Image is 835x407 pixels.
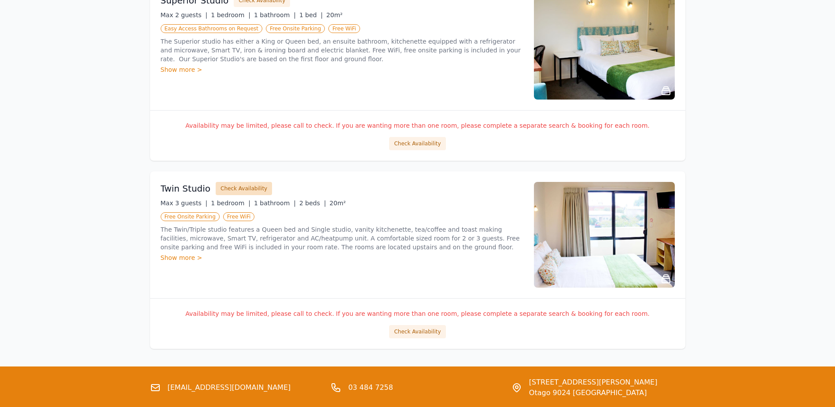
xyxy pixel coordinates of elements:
[330,200,346,207] span: 20m²
[529,377,658,388] span: [STREET_ADDRESS][PERSON_NAME]
[161,309,675,318] p: Availability may be limited, please call to check. If you are wanting more than one room, please ...
[328,24,360,33] span: Free WiFi
[348,382,393,393] a: 03 484 7258
[254,200,296,207] span: 1 bathroom |
[216,182,272,195] button: Check Availability
[389,137,445,150] button: Check Availability
[161,253,523,262] div: Show more >
[529,388,658,398] span: Otago 9024 [GEOGRAPHIC_DATA]
[161,24,263,33] span: Easy Access Bathrooms on Request
[326,11,342,18] span: 20m²
[161,121,675,130] p: Availability may be limited, please call to check. If you are wanting more than one room, please ...
[161,11,208,18] span: Max 2 guests |
[161,200,208,207] span: Max 3 guests |
[211,11,250,18] span: 1 bedroom |
[266,24,325,33] span: Free Onsite Parking
[211,200,250,207] span: 1 bedroom |
[254,11,296,18] span: 1 bathroom |
[299,200,326,207] span: 2 beds |
[161,37,523,63] p: The Superior studio has either a King or Queen bed, an ensuite bathroom, kitchenette equipped wit...
[161,65,523,74] div: Show more >
[299,11,323,18] span: 1 bed |
[161,182,211,195] h3: Twin Studio
[389,325,445,338] button: Check Availability
[168,382,291,393] a: [EMAIL_ADDRESS][DOMAIN_NAME]
[161,225,523,252] p: The Twin/Triple studio features a Queen bed and Single studio, vanity kitchenette, tea/coffee and...
[161,212,220,221] span: Free Onsite Parking
[223,212,255,221] span: Free WiFi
